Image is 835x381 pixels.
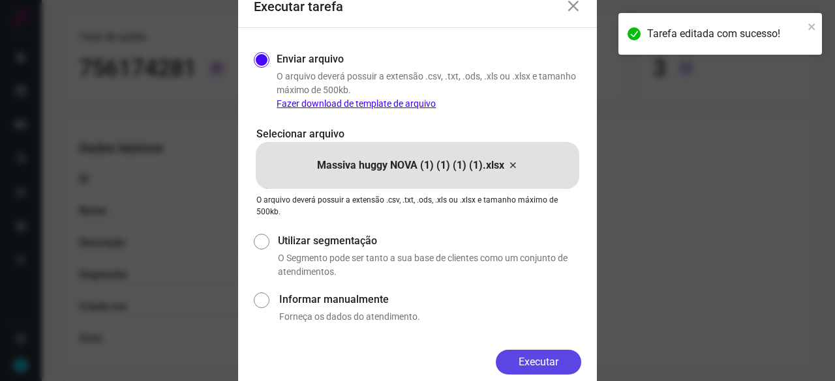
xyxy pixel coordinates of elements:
label: Informar manualmente [279,292,581,307]
button: Executar [496,350,581,374]
p: Forneça os dados do atendimento. [279,310,581,324]
p: O arquivo deverá possuir a extensão .csv, .txt, .ods, .xls ou .xlsx e tamanho máximo de 500kb. [256,194,579,218]
a: Fazer download de template de arquivo [277,98,436,109]
p: O arquivo deverá possuir a extensão .csv, .txt, .ods, .xls ou .xlsx e tamanho máximo de 500kb. [277,70,581,111]
p: Selecionar arquivo [256,126,579,142]
p: O Segmento pode ser tanto a sua base de clientes como um conjunto de atendimentos. [278,251,581,279]
label: Utilizar segmentação [278,233,581,249]
button: close [808,18,817,34]
p: Massiva huggy NOVA (1) (1) (1) (1).xlsx [317,158,504,173]
label: Enviar arquivo [277,51,344,67]
div: Tarefa editada com sucesso! [647,26,804,42]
